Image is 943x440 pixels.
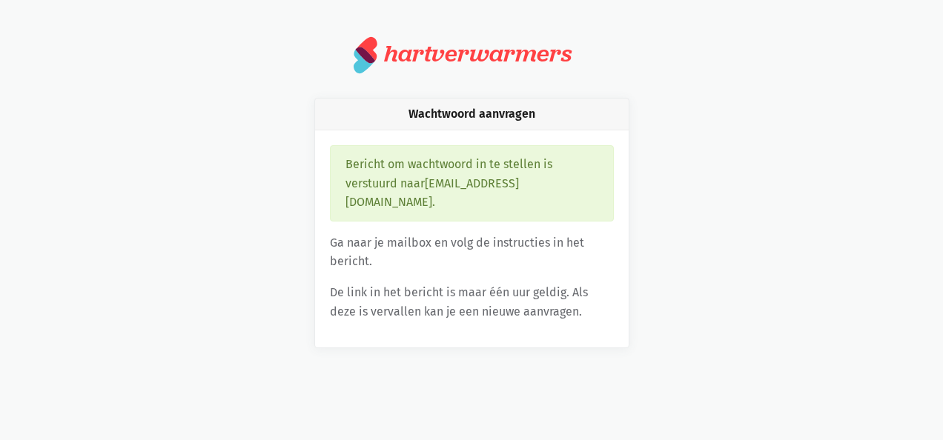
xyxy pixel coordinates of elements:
a: hartverwarmers [354,36,589,74]
div: Wachtwoord aanvragen [315,99,629,130]
img: logo.svg [354,36,378,74]
p: De link in het bericht is maar één uur geldig. Als deze is vervallen kan je een nieuwe aanvragen. [330,283,614,321]
div: Bericht om wachtwoord in te stellen is verstuurd naar [EMAIL_ADDRESS][DOMAIN_NAME] . [330,145,614,221]
p: Ga naar je mailbox en volg de instructies in het bericht. [330,233,614,271]
div: hartverwarmers [384,40,572,67]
